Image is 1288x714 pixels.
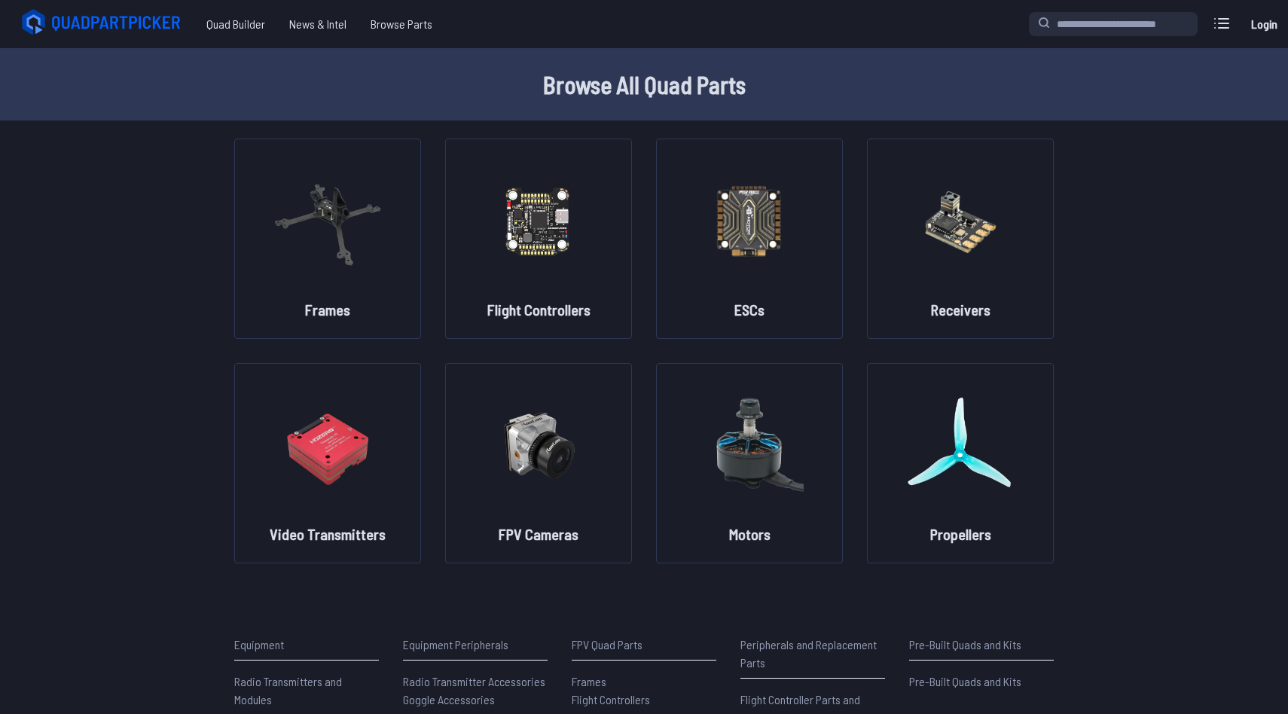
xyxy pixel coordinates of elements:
[403,691,548,709] a: Goggle Accessories
[270,523,386,545] h2: Video Transmitters
[572,673,716,691] a: Frames
[403,692,495,706] span: Goggle Accessories
[234,674,342,706] span: Radio Transmitters and Modules
[484,379,593,511] img: image of category
[305,299,350,320] h2: Frames
[906,154,1015,287] img: image of category
[909,674,1021,688] span: Pre-Built Quads and Kits
[656,139,843,339] a: image of categoryESCs
[273,154,382,287] img: image of category
[572,674,606,688] span: Frames
[234,363,421,563] a: image of categoryVideo Transmitters
[656,363,843,563] a: image of categoryMotors
[487,299,591,320] h2: Flight Controllers
[867,363,1054,563] a: image of categoryPropellers
[273,379,382,511] img: image of category
[499,523,578,545] h2: FPV Cameras
[734,299,765,320] h2: ESCs
[484,154,593,287] img: image of category
[729,523,771,545] h2: Motors
[906,379,1015,511] img: image of category
[445,363,632,563] a: image of categoryFPV Cameras
[234,636,379,654] p: Equipment
[403,674,545,688] span: Radio Transmitter Accessories
[359,9,444,39] a: Browse Parts
[572,636,716,654] p: FPV Quad Parts
[695,154,804,287] img: image of category
[909,636,1054,654] p: Pre-Built Quads and Kits
[572,691,716,709] a: Flight Controllers
[162,66,1126,102] h1: Browse All Quad Parts
[867,139,1054,339] a: image of categoryReceivers
[1246,9,1282,39] a: Login
[572,692,650,706] span: Flight Controllers
[740,636,885,672] p: Peripherals and Replacement Parts
[277,9,359,39] a: News & Intel
[234,673,379,709] a: Radio Transmitters and Modules
[194,9,277,39] a: Quad Builder
[695,379,804,511] img: image of category
[930,523,991,545] h2: Propellers
[403,673,548,691] a: Radio Transmitter Accessories
[445,139,632,339] a: image of categoryFlight Controllers
[234,139,421,339] a: image of categoryFrames
[403,636,548,654] p: Equipment Peripherals
[931,299,990,320] h2: Receivers
[909,673,1054,691] a: Pre-Built Quads and Kits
